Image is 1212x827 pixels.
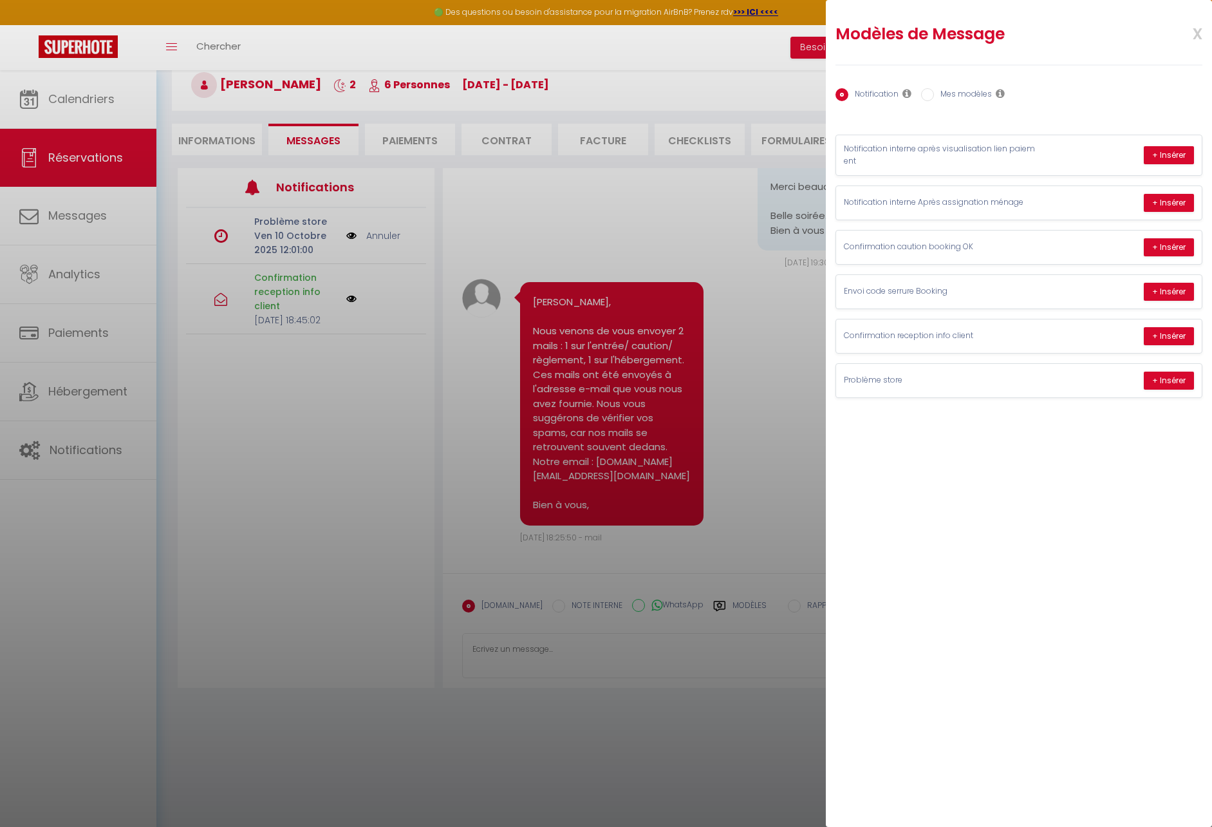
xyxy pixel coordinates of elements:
button: + Insérer [1144,146,1194,164]
p: Notification interne après visualisation lien paiement [844,143,1037,167]
button: + Insérer [1144,283,1194,301]
p: Envoi code serrure Booking [844,285,1037,298]
p: Confirmation reception info client [844,330,1037,342]
p: Notification interne Après assignation ménage [844,196,1037,209]
i: Les modèles généraux sont visibles par vous et votre équipe [996,88,1005,99]
p: Problème store [844,374,1037,386]
i: Les notifications sont visibles par toi et ton équipe [902,88,911,99]
label: Notification [848,88,899,102]
h2: Modèles de Message [835,24,1135,44]
button: + Insérer [1144,327,1194,345]
p: Confirmation caution booking OK [844,241,1037,253]
span: x [1162,17,1202,48]
button: + Insérer [1144,372,1194,390]
label: Mes modèles [934,88,992,102]
button: + Insérer [1144,194,1194,212]
button: + Insérer [1144,238,1194,256]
